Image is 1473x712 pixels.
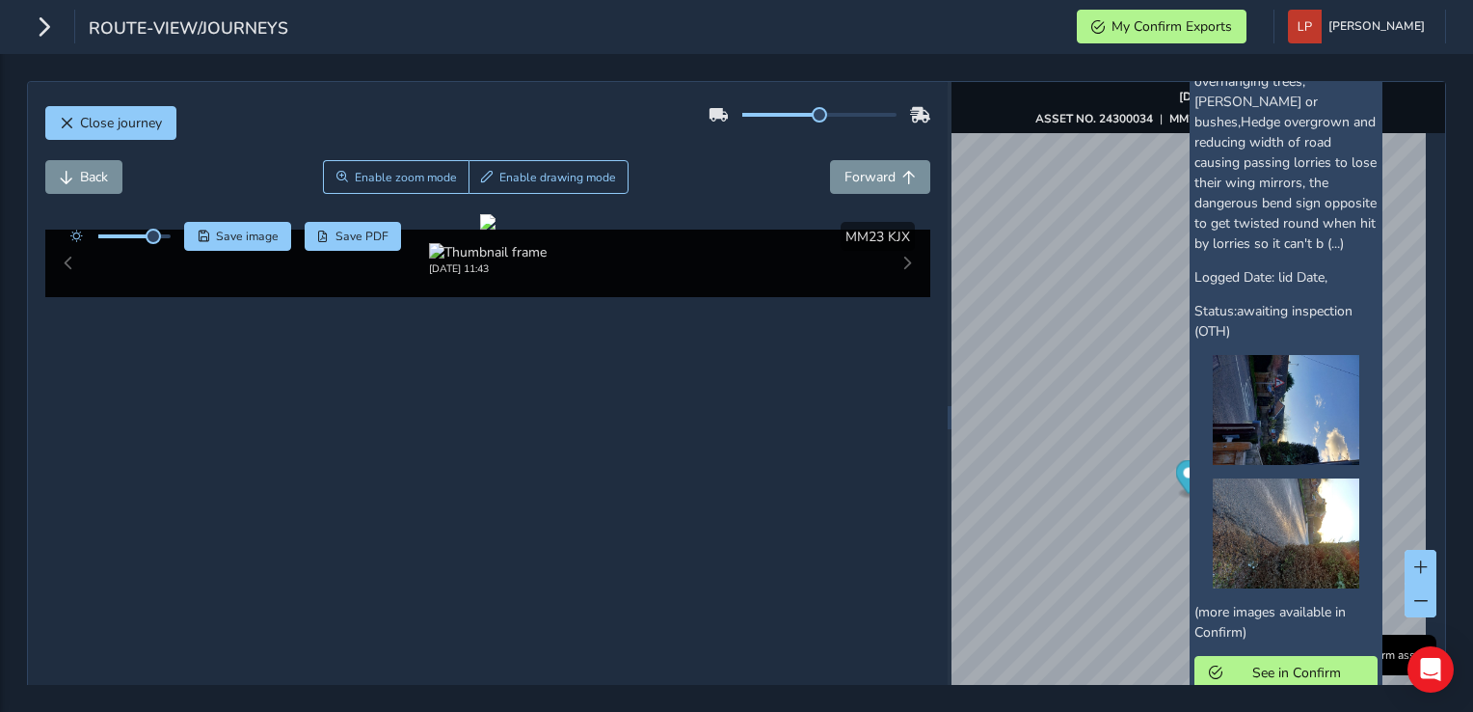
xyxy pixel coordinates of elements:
[1194,301,1378,342] p: Status:
[1077,10,1246,43] button: My Confirm Exports
[1169,111,1224,126] strong: MM23 KJX
[1194,656,1378,690] button: See in Confirm
[1035,111,1153,126] strong: ASSET NO. 24300034
[1278,268,1327,287] span: lid Date,
[1179,89,1217,104] strong: [DATE]
[1035,111,1361,126] div: | |
[45,160,122,194] button: Back
[1229,664,1363,682] span: See in Confirm
[216,229,279,244] span: Save image
[305,222,402,251] button: PDF
[1194,32,1377,253] span: Customer Selection=Overgrown or overhanging trees, [PERSON_NAME] or bushes,Hedge overgrown and re...
[1213,479,1359,589] img: https://www.essexhighways.org/reports/2025/01/30/Report_1e15c3de1f144e22b521ce01dfbdd56c_10000219...
[429,243,547,261] img: Thumbnail frame
[830,160,930,194] button: Forward
[469,160,629,194] button: Draw
[323,160,469,194] button: Zoom
[80,168,108,186] span: Back
[1353,647,1431,663] span: Confirm assets
[429,261,547,276] div: [DATE] 11:43
[1194,602,1378,643] p: (more images available in Confirm)
[1194,31,1378,254] p: Description:
[1328,10,1425,43] span: [PERSON_NAME]
[845,228,910,246] span: MM23 KJX
[89,16,288,43] span: route-view/journeys
[844,168,896,186] span: Forward
[335,229,388,244] span: Save PDF
[1175,460,1201,500] div: Map marker
[1213,355,1359,465] img: https://www.essexhighways.org/reports/2025/01/30/Report_ea28083bd582455c8ba17749df5fec0c_10000219...
[45,106,176,140] button: Close journey
[184,222,291,251] button: Save
[1288,10,1322,43] img: diamond-layout
[1111,17,1232,36] span: My Confirm Exports
[1407,646,1454,693] div: Open Intercom Messenger
[1288,10,1432,43] button: [PERSON_NAME]
[355,170,457,185] span: Enable zoom mode
[80,114,162,132] span: Close journey
[499,170,616,185] span: Enable drawing mode
[1194,302,1352,341] span: awaiting inspection (OTH)
[1194,267,1378,288] p: Logged Date:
